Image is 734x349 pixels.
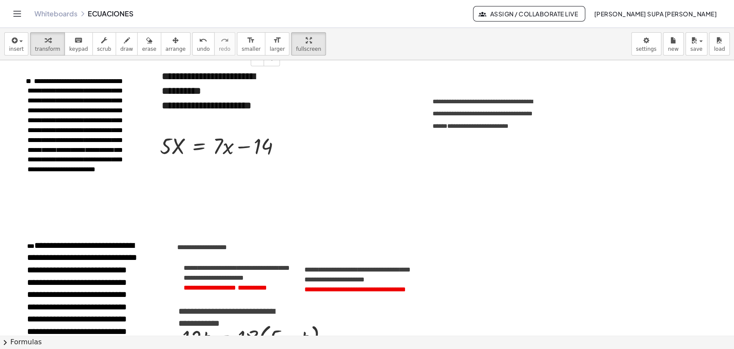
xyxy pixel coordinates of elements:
span: new [668,46,679,52]
span: insert [9,46,24,52]
i: redo [221,35,229,46]
button: fullscreen [291,32,326,56]
button: redoredo [214,32,235,56]
span: arrange [166,46,186,52]
span: erase [142,46,156,52]
i: keyboard [74,35,83,46]
button: new [663,32,684,56]
span: smaller [242,46,261,52]
button: save [685,32,707,56]
span: Assign / Collaborate Live [480,10,578,18]
button: [PERSON_NAME] SUPA [PERSON_NAME] [587,6,724,22]
span: redo [219,46,230,52]
button: undoundo [192,32,215,56]
button: insert [4,32,28,56]
button: format_sizelarger [265,32,289,56]
i: format_size [247,35,255,46]
span: undo [197,46,210,52]
button: draw [116,32,138,56]
span: load [714,46,725,52]
span: draw [120,46,133,52]
button: transform [30,32,65,56]
span: scrub [97,46,111,52]
button: format_sizesmaller [237,32,265,56]
button: scrub [92,32,116,56]
span: save [690,46,702,52]
i: format_size [273,35,281,46]
span: settings [636,46,657,52]
i: undo [199,35,207,46]
a: Whiteboards [34,9,77,18]
button: settings [631,32,661,56]
span: keypad [69,46,88,52]
span: transform [35,46,60,52]
span: fullscreen [296,46,321,52]
button: Assign / Collaborate Live [473,6,585,22]
button: load [709,32,730,56]
span: larger [270,46,285,52]
button: erase [137,32,161,56]
span: [PERSON_NAME] SUPA [PERSON_NAME] [594,10,717,18]
button: Toggle navigation [10,7,24,21]
button: keyboardkeypad [64,32,93,56]
button: arrange [161,32,190,56]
